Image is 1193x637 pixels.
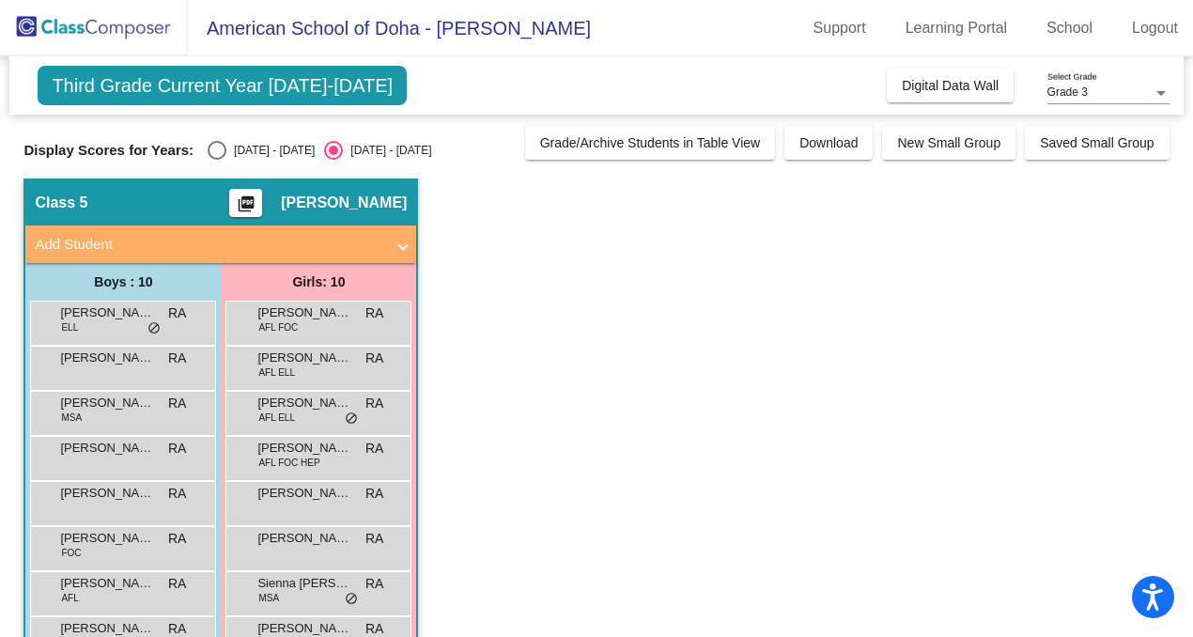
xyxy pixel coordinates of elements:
[61,411,82,425] span: MSA
[23,142,194,159] span: Display Scores for Years:
[799,135,858,150] span: Download
[257,484,351,503] span: [PERSON_NAME]
[168,529,186,549] span: RA
[258,591,279,605] span: MSA
[61,320,78,334] span: ELL
[226,142,315,159] div: [DATE] - [DATE]
[882,126,1015,160] button: New Small Group
[35,234,384,256] mat-panel-title: Add Student
[168,349,186,368] span: RA
[38,66,407,105] span: Third Grade Current Year [DATE]-[DATE]
[60,484,154,503] span: [PERSON_NAME]
[365,349,383,368] span: RA
[281,194,407,212] span: [PERSON_NAME]
[60,349,154,367] span: [PERSON_NAME]
[897,135,1000,150] span: New Small Group
[235,194,257,221] mat-icon: picture_as_pdf
[1031,13,1108,43] a: School
[365,394,383,413] span: RA
[258,456,319,470] span: AFL FOC HEP
[343,142,431,159] div: [DATE] - [DATE]
[208,141,431,160] mat-radio-group: Select an option
[365,574,383,594] span: RA
[1025,126,1169,160] button: Saved Small Group
[188,13,591,43] span: American School of Doha - [PERSON_NAME]
[798,13,881,43] a: Support
[257,574,351,593] span: Sienna [PERSON_NAME] [PERSON_NAME]
[221,263,416,301] div: Girls: 10
[258,365,295,380] span: AFL ELL
[891,13,1023,43] a: Learning Portal
[61,591,78,605] span: AFL
[1040,135,1154,150] span: Saved Small Group
[365,529,383,549] span: RA
[1047,85,1088,99] span: Grade 3
[168,574,186,594] span: RA
[902,78,999,93] span: Digital Data Wall
[229,189,262,217] button: Print Students Details
[1117,13,1193,43] a: Logout
[365,439,383,458] span: RA
[257,303,351,322] span: [PERSON_NAME]
[60,394,154,412] span: [PERSON_NAME]
[60,574,154,593] span: [PERSON_NAME]
[60,439,154,458] span: [PERSON_NAME]
[525,126,776,160] button: Grade/Archive Students in Table View
[345,592,358,607] span: do_not_disturb_alt
[168,303,186,323] span: RA
[365,484,383,504] span: RA
[35,194,87,212] span: Class 5
[147,321,161,336] span: do_not_disturb_alt
[25,225,416,263] mat-expansion-panel-header: Add Student
[168,484,186,504] span: RA
[257,349,351,367] span: [PERSON_NAME]
[258,411,295,425] span: AFL ELL
[61,546,81,560] span: FOC
[365,303,383,323] span: RA
[257,529,351,548] span: [PERSON_NAME]
[25,263,221,301] div: Boys : 10
[345,412,358,427] span: do_not_disturb_alt
[60,303,154,322] span: [PERSON_NAME]
[540,135,761,150] span: Grade/Archive Students in Table View
[257,394,351,412] span: [PERSON_NAME]
[60,529,154,548] span: [PERSON_NAME]
[784,126,873,160] button: Download
[258,320,298,334] span: AFL FOC
[887,69,1014,102] button: Digital Data Wall
[168,394,186,413] span: RA
[168,439,186,458] span: RA
[257,439,351,458] span: [PERSON_NAME]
